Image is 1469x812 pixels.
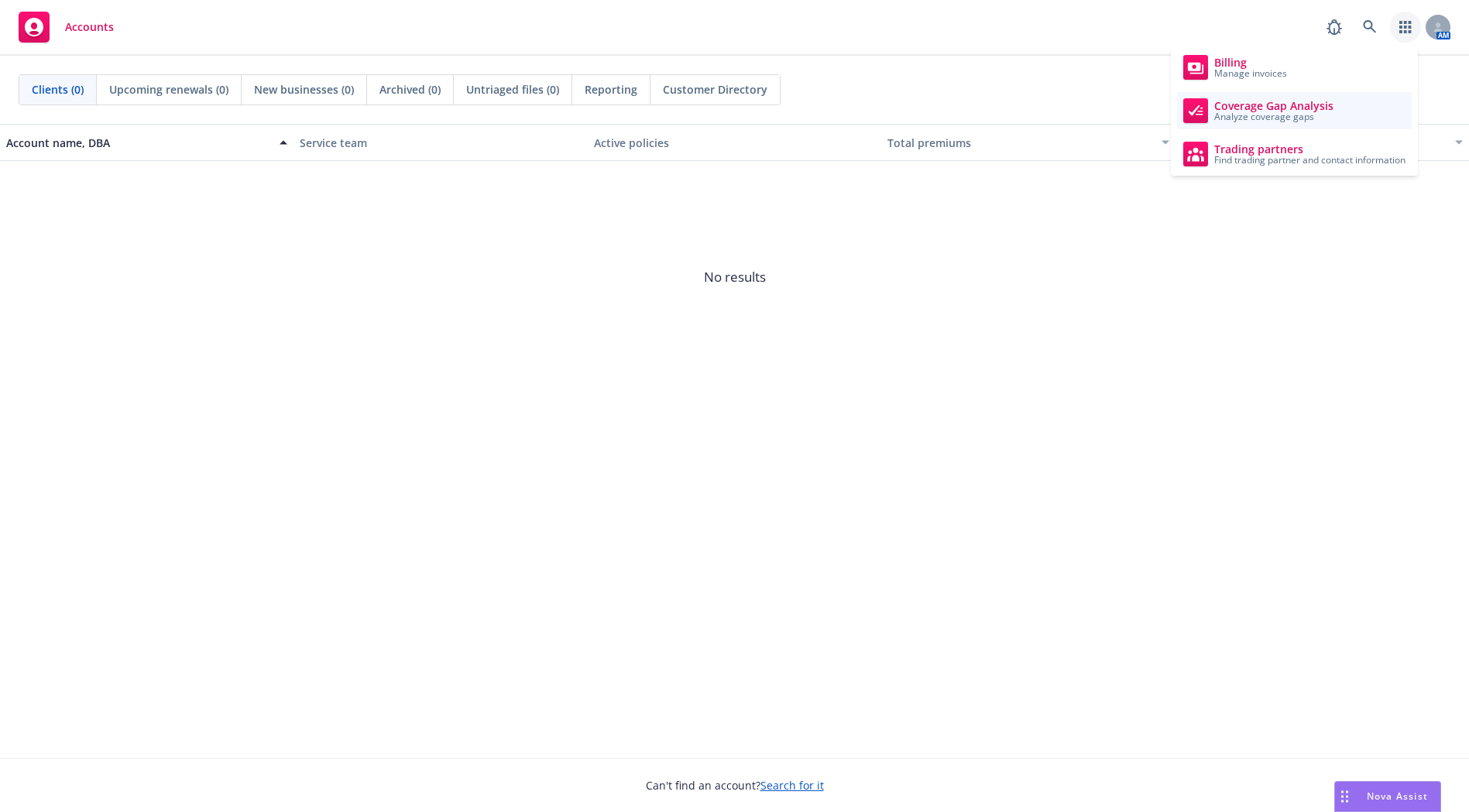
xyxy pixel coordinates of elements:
[1367,790,1428,803] span: Nova Assist
[588,124,881,161] button: Active policies
[254,81,354,98] span: New businesses (0)
[32,81,84,98] span: Clients (0)
[760,778,824,793] a: Search for it
[1390,12,1421,43] a: Switch app
[1214,112,1333,122] span: Analyze coverage gaps
[1214,57,1287,69] span: Billing
[1214,100,1333,112] span: Coverage Gap Analysis
[6,135,270,151] div: Account name, DBA
[1354,12,1385,43] a: Search
[1334,781,1441,812] button: Nova Assist
[379,81,441,98] span: Archived (0)
[663,81,767,98] span: Customer Directory
[585,81,637,98] span: Reporting
[1177,92,1412,129] a: Coverage Gap Analysis
[1177,135,1412,173] a: Trading partners
[887,135,1152,151] div: Total premiums
[1335,782,1354,811] div: Drag to move
[466,81,559,98] span: Untriaged files (0)
[594,135,875,151] div: Active policies
[646,777,824,793] span: Can't find an account?
[1214,143,1406,156] span: Trading partners
[65,21,114,33] span: Accounts
[1214,156,1406,165] span: Find trading partner and contact information
[1177,49,1412,86] a: Billing
[881,124,1175,161] button: Total premiums
[300,135,581,151] div: Service team
[1214,69,1287,78] span: Manage invoices
[1319,12,1350,43] a: Report a Bug
[293,124,587,161] button: Service team
[12,5,120,49] a: Accounts
[109,81,228,98] span: Upcoming renewals (0)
